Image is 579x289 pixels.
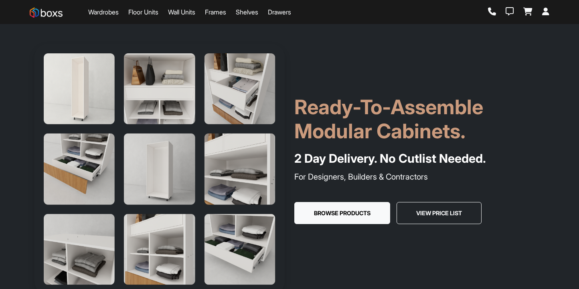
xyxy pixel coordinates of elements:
img: Boxs Store logo [30,8,63,18]
a: Floor Units [128,7,158,17]
a: Wardrobes [88,7,119,17]
h4: 2 Day Delivery. No Cutlist Needed. [294,150,545,168]
a: Login [542,8,549,16]
h1: Ready-To-Assemble Modular Cabinets. [294,95,545,143]
button: Browse Products [294,202,390,224]
a: Drawers [268,7,291,17]
a: Shelves [236,7,258,17]
p: For Designers, Builders & Contractors [294,171,545,183]
a: Wall Units [168,7,195,17]
button: View Price List [397,202,482,224]
a: Frames [205,7,226,17]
